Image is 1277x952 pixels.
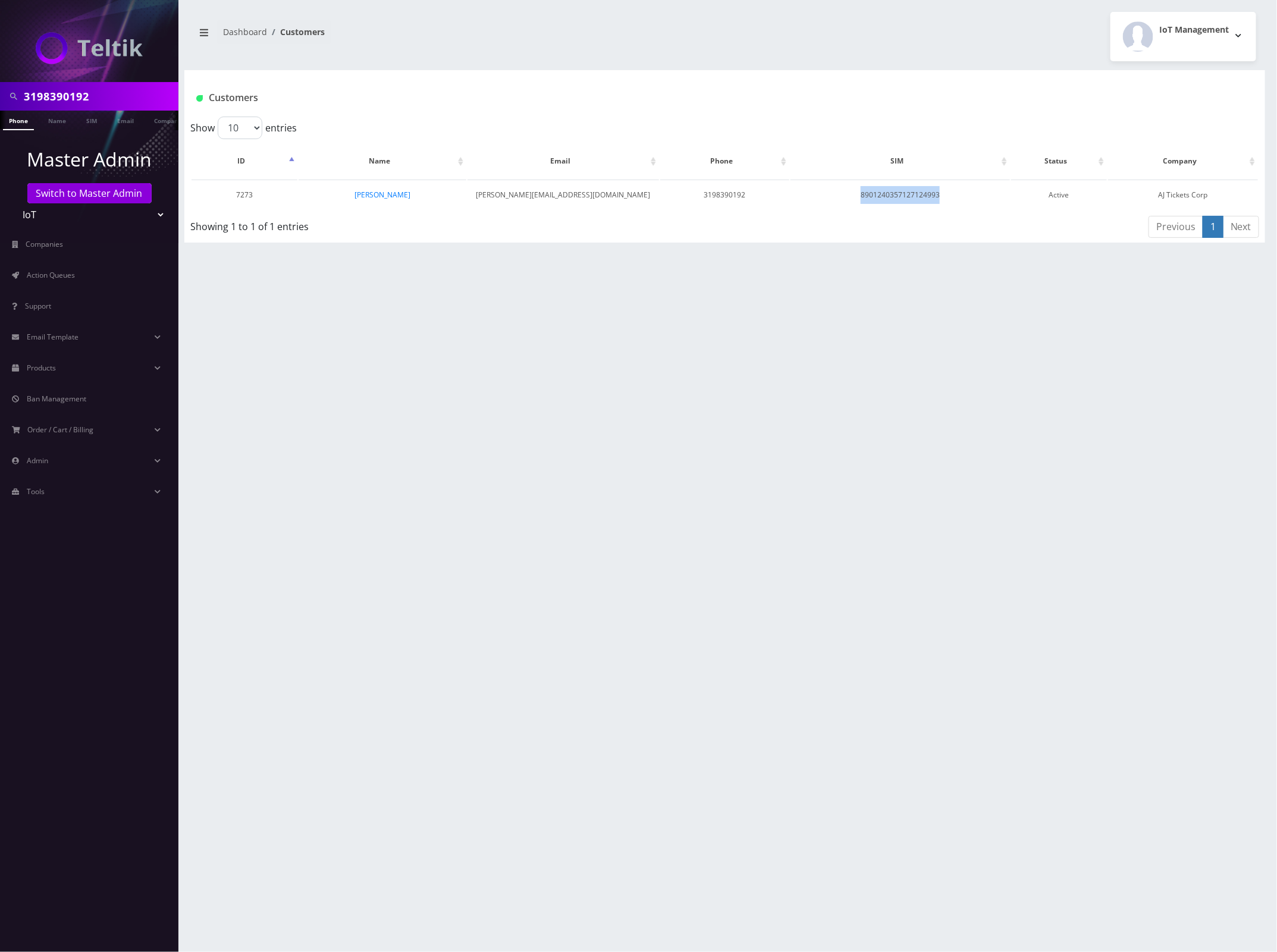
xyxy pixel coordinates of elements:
[25,301,51,311] span: Support
[1108,180,1258,210] td: AJ Tickets Corp
[27,332,79,342] span: Email Template
[790,180,1010,210] td: 8901240357127124993
[190,117,297,139] label: Show entries
[790,144,1010,178] th: SIM: activate to sort column ascending
[27,270,75,280] span: Action Queues
[223,26,267,37] a: Dashboard
[26,239,64,249] span: Companies
[1203,216,1223,238] a: 1
[1223,216,1259,238] a: Next
[218,117,262,139] select: Showentries
[660,180,789,210] td: 3198390192
[27,363,56,373] span: Products
[467,180,659,210] td: [PERSON_NAME][EMAIL_ADDRESS][DOMAIN_NAME]
[27,183,152,203] a: Switch to Master Admin
[111,111,140,129] a: Email
[36,32,143,64] img: IoT
[660,144,789,178] th: Phone: activate to sort column ascending
[190,215,627,234] div: Showing 1 to 1 of 1 entries
[80,111,103,129] a: SIM
[1108,144,1258,178] th: Company: activate to sort column ascending
[354,190,410,200] a: [PERSON_NAME]
[148,111,188,129] a: Company
[193,20,716,54] nav: breadcrumb
[27,455,48,466] span: Admin
[192,144,297,178] th: ID: activate to sort column descending
[28,425,94,435] span: Order / Cart / Billing
[27,394,86,404] span: Ban Management
[467,144,659,178] th: Email: activate to sort column ascending
[196,92,1074,103] h1: Customers
[1159,25,1229,35] h2: IoT Management
[1149,216,1203,238] a: Previous
[299,144,466,178] th: Name: activate to sort column ascending
[27,486,45,497] span: Tools
[1011,144,1107,178] th: Status: activate to sort column ascending
[24,85,175,108] input: Search in Company
[1110,12,1256,61] button: IoT Management
[3,111,34,130] a: Phone
[1011,180,1107,210] td: Active
[267,26,325,38] li: Customers
[42,111,72,129] a: Name
[192,180,297,210] td: 7273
